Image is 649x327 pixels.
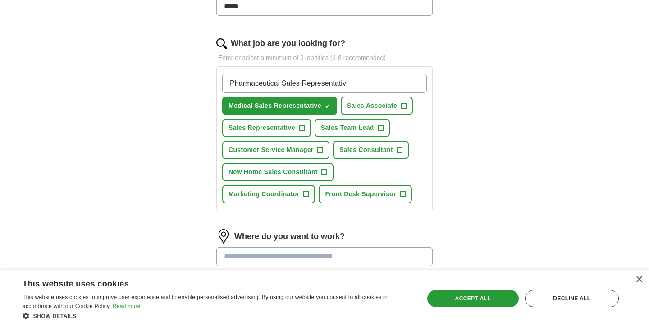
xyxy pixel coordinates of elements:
[315,119,390,137] button: Sales Team Lead
[222,185,315,203] button: Marketing Coordinator
[231,37,345,50] label: What job are you looking for?
[113,303,141,309] a: Read more, opens a new window
[222,74,427,93] input: Type a job title and press enter
[347,101,397,111] span: Sales Associate
[325,189,396,199] span: Front Desk Supervisor
[427,290,519,307] div: Accept all
[635,276,642,283] div: Close
[325,103,330,110] span: ✓
[23,311,412,320] div: Show details
[341,97,413,115] button: Sales Associate
[339,145,393,155] span: Sales Consultant
[222,97,337,115] button: Medical Sales Representative✓
[321,123,374,133] span: Sales Team Lead
[525,290,619,307] div: Decline all
[229,101,321,111] span: Medical Sales Representative
[229,189,299,199] span: Marketing Coordinator
[229,123,295,133] span: Sales Representative
[222,119,311,137] button: Sales Representative
[23,294,388,309] span: This website uses cookies to improve user experience and to enable personalised advertising. By u...
[216,38,227,49] img: search.png
[222,163,334,181] button: New Home Sales Consultant
[23,276,390,289] div: This website uses cookies
[229,167,318,177] span: New Home Sales Consultant
[216,53,433,63] p: Enter or select a minimum of 3 job titles (4-8 recommended)
[333,141,409,159] button: Sales Consultant
[234,230,345,243] label: Where do you want to work?
[319,185,412,203] button: Front Desk Supervisor
[216,229,231,244] img: location.png
[222,141,329,159] button: Customer Service Manager
[229,145,314,155] span: Customer Service Manager
[33,313,77,319] span: Show details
